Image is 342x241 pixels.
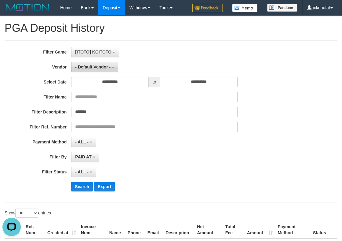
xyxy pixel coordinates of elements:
button: - ALL - [71,137,96,147]
th: Description [163,221,195,239]
img: MOTION_logo.png [5,3,51,12]
th: Name [107,221,125,239]
img: panduan.png [267,4,297,12]
button: [ITOTO] KOITOTO [71,47,119,57]
button: Export [94,182,115,191]
span: PAID AT [75,154,91,159]
th: Amount [245,221,275,239]
button: PAID AT [71,152,99,162]
th: Status [311,221,337,239]
h1: PGA Deposit History [5,22,337,34]
span: to [149,77,160,87]
th: Email [145,221,163,239]
span: [ITOTO] KOITOTO [75,50,111,54]
span: - ALL - [75,169,89,174]
button: Open LiveChat chat widget [2,2,21,21]
th: Phone [125,221,145,239]
th: Created at [45,221,78,239]
span: - Default Vendor - [75,65,111,69]
img: Feedback.jpg [192,4,223,12]
span: - ALL - [75,139,89,144]
th: Ref. Num [23,221,45,239]
th: Net Amount [195,221,223,239]
img: Button%20Memo.svg [232,4,258,12]
th: Total Fee [223,221,245,239]
th: Invoice Num [78,221,107,239]
button: Search [71,182,93,191]
button: - Default Vendor - [71,62,118,72]
label: Show entries [5,209,51,218]
select: Showentries [15,209,38,218]
th: Payment Method [275,221,310,239]
button: - ALL - [71,167,96,177]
